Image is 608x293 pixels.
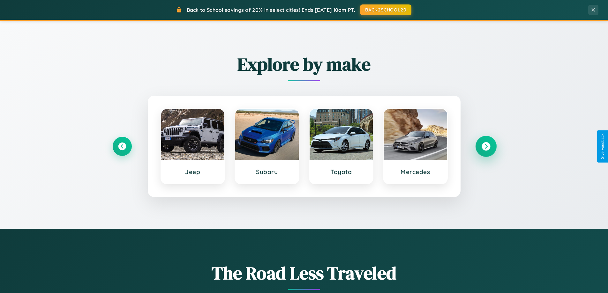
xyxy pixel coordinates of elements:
[316,168,367,176] h3: Toyota
[600,134,605,159] div: Give Feedback
[168,168,218,176] h3: Jeep
[242,168,292,176] h3: Subaru
[113,261,496,285] h1: The Road Less Traveled
[390,168,441,176] h3: Mercedes
[360,4,411,15] button: BACK2SCHOOL20
[187,7,355,13] span: Back to School savings of 20% in select cities! Ends [DATE] 10am PT.
[113,52,496,77] h2: Explore by make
